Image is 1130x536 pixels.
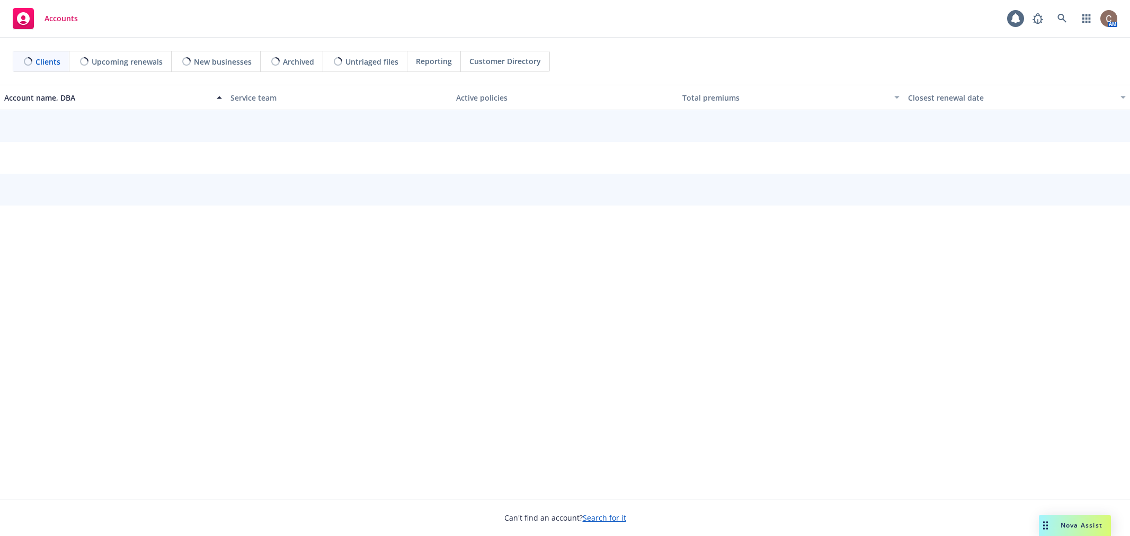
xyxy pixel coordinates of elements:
a: Search [1052,8,1073,29]
a: Switch app [1076,8,1097,29]
span: New businesses [194,56,252,67]
span: Accounts [45,14,78,23]
span: Customer Directory [469,56,541,67]
div: Closest renewal date [908,92,1114,103]
div: Account name, DBA [4,92,210,103]
a: Search for it [583,513,626,523]
a: Accounts [8,4,82,33]
span: Can't find an account? [504,512,626,523]
a: Report a Bug [1027,8,1048,29]
div: Total premiums [682,92,888,103]
span: Untriaged files [345,56,398,67]
button: Service team [226,85,452,110]
button: Closest renewal date [904,85,1130,110]
div: Service team [230,92,448,103]
button: Total premiums [678,85,904,110]
span: Nova Assist [1061,521,1102,530]
img: photo [1100,10,1117,27]
span: Upcoming renewals [92,56,163,67]
span: Clients [35,56,60,67]
div: Active policies [456,92,674,103]
span: Reporting [416,56,452,67]
button: Nova Assist [1039,515,1111,536]
button: Active policies [452,85,678,110]
div: Drag to move [1039,515,1052,536]
span: Archived [283,56,314,67]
